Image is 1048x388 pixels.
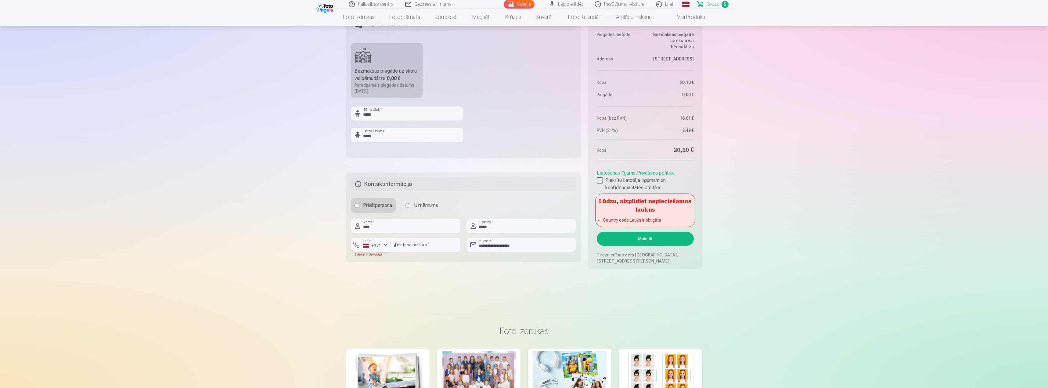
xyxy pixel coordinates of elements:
[648,146,694,154] dd: 20,10 €
[351,198,396,213] label: Privātpersona
[355,203,359,208] input: Privātpersona
[597,92,642,98] dt: Piegāde
[597,146,642,154] dt: Kopā
[660,9,712,26] a: Visi produkti
[382,9,427,26] a: Fotogrāmata
[561,9,609,26] a: Foto kalendāri
[597,170,636,176] a: Lietošanas līgums
[648,79,694,85] dd: 20,10 €
[648,115,694,121] dd: 16,61 €
[648,56,694,62] dd: [STREET_ADDRESS]
[597,79,642,85] dt: Kopā
[597,115,642,121] dt: Kopā (bez PVN)
[648,92,694,98] dd: 0,00 €
[648,127,694,133] dd: 3,49 €
[597,56,642,62] dt: Address
[355,82,419,94] div: Paredzamais piegādes datums [DATE].
[597,232,693,246] button: Maksāt
[648,31,694,50] dd: Bezmaksas piegāde uz skolu vai bērnudārzu
[427,9,465,26] a: Komplekti
[465,9,498,26] a: Magnēti
[336,9,382,26] a: Foto izdrukas
[707,1,719,8] span: Grozs
[405,203,410,208] input: Uzņēmums
[402,198,442,213] label: Uzņēmums
[351,325,697,336] h3: Foto izdrukas
[637,170,675,176] a: Privātuma politika
[597,177,693,191] label: Piekrītu lietotāja līgumam un konfidencialitātes politikai
[597,195,693,215] h5: Lūdzu, aizpildiet nepieciešamos laukus
[597,167,693,191] div: ,
[722,1,729,8] span: 5
[351,252,391,257] div: Lauks ir obligāts
[498,9,528,26] a: Krūzes
[387,75,400,81] b: 0,00 €
[528,9,561,26] a: Suvenīri
[316,2,335,13] img: /fa1
[597,31,642,50] dt: Piegādes metode
[355,67,419,82] div: Bezmaksas piegāde uz skolu vai bērnudārzu :
[351,238,391,252] button: Valsts*+371
[597,252,693,264] p: Tirdzniecības vieta [GEOGRAPHIC_DATA], [STREET_ADDRESS][PERSON_NAME]
[597,127,642,133] dt: PVN (21%)
[609,9,660,26] a: Atslēgu piekariņi
[361,239,376,243] label: Valsts
[363,243,381,249] div: +371
[351,177,576,191] h5: Kontaktinformācija
[603,217,687,223] li: Country code : Lauks ir obligāts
